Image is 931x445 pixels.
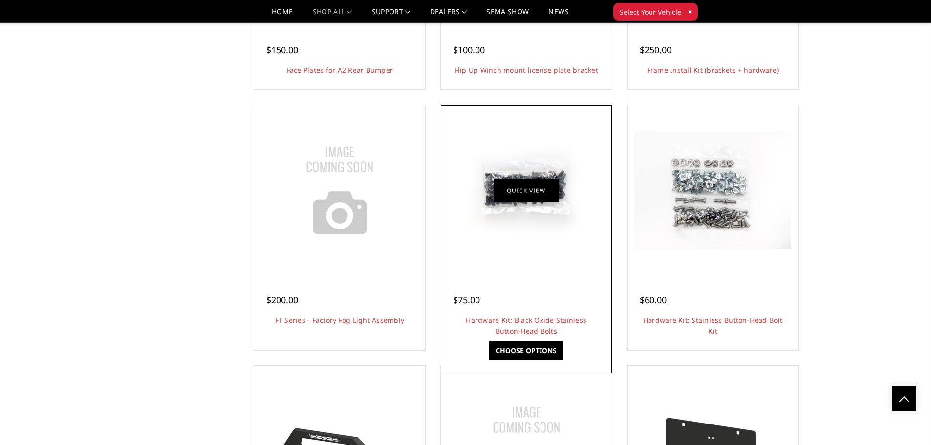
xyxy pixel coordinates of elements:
span: Select Your Vehicle [620,7,681,17]
a: News [548,8,568,22]
span: $100.00 [453,44,485,56]
a: FT Series - Factory Fog Light Assembly [275,316,405,325]
a: Quick view [494,179,559,202]
a: A2 Front A2L Front [630,107,796,274]
a: Hardware Kit: Stainless Button-Head Bolt Kit [643,316,782,336]
a: shop all [313,8,352,22]
a: Click to Top [892,386,916,411]
a: Dealers [430,8,467,22]
a: SEMA Show [486,8,529,22]
a: Choose Options [489,341,563,360]
iframe: Chat Widget [882,398,931,445]
a: Hardware Kit: Black Oxide Stainless Button-Head Bolts [466,316,586,336]
span: $250.00 [640,44,671,56]
a: Face Plates for A2 Rear Bumper [286,65,393,75]
span: ▾ [688,6,692,17]
span: $200.00 [266,294,298,306]
a: Home [272,8,293,22]
span: $60.00 [640,294,667,306]
a: Frame Install Kit (brackets + hardware) [647,65,779,75]
a: Flip Up Winch mount license plate bracket [455,65,598,75]
img: Hardware Kit: Black Oxide Stainless Button-Head Bolts [448,132,605,249]
button: Select Your Vehicle [613,3,698,21]
span: $150.00 [266,44,298,56]
span: $75.00 [453,294,480,306]
a: Support [372,8,411,22]
a: Hardware Kit: Black Oxide Stainless Button-Head Bolts [443,107,609,274]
